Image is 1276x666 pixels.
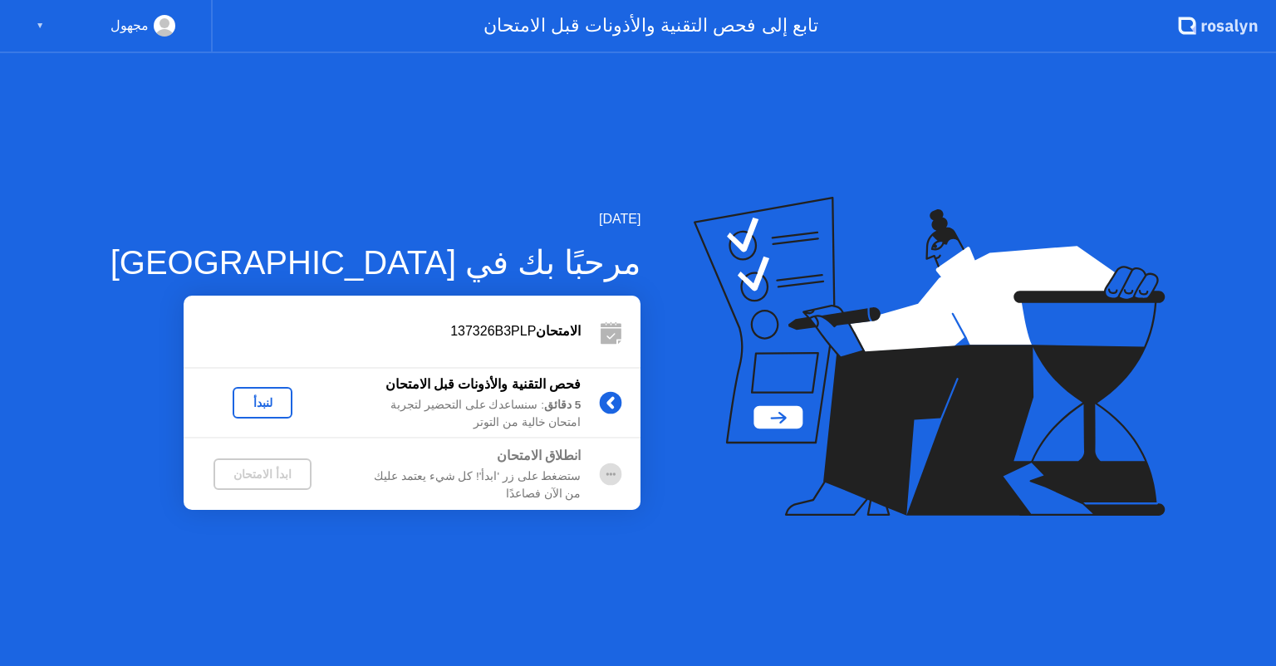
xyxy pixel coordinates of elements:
[239,396,286,409] div: لنبدأ
[341,468,581,502] div: ستضغط على زر 'ابدأ'! كل شيء يعتمد عليك من الآن فصاعدًا
[341,397,581,431] div: : سنساعدك على التحضير لتجربة امتحان خالية من التوتر
[110,209,641,229] div: [DATE]
[536,324,581,338] b: الامتحان
[184,321,581,341] div: 137326B3PLP
[497,448,581,463] b: انطلاق الامتحان
[36,15,44,37] div: ▼
[110,15,149,37] div: مجهول
[110,238,641,287] div: مرحبًا بك في [GEOGRAPHIC_DATA]
[385,377,582,391] b: فحص التقنية والأذونات قبل الامتحان
[544,399,581,411] b: 5 دقائق
[213,458,312,490] button: ابدأ الامتحان
[233,387,292,419] button: لنبدأ
[220,468,305,481] div: ابدأ الامتحان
